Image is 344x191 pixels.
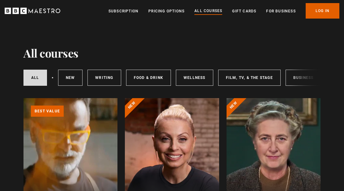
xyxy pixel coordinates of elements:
a: Gift Cards [232,8,256,14]
a: Subscription [108,8,138,14]
a: Film, TV, & The Stage [218,70,281,86]
a: For business [266,8,295,14]
a: All Courses [194,8,222,15]
a: Pricing Options [148,8,185,14]
svg: BBC Maestro [5,6,60,15]
p: Best value [31,106,64,117]
a: Log In [306,3,339,19]
a: Writing [87,70,121,86]
a: Wellness [176,70,213,86]
h1: All courses [23,46,79,59]
nav: Primary [108,3,339,19]
a: All [23,70,47,86]
a: Business [286,70,321,86]
a: New [58,70,83,86]
a: Food & Drink [126,70,171,86]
